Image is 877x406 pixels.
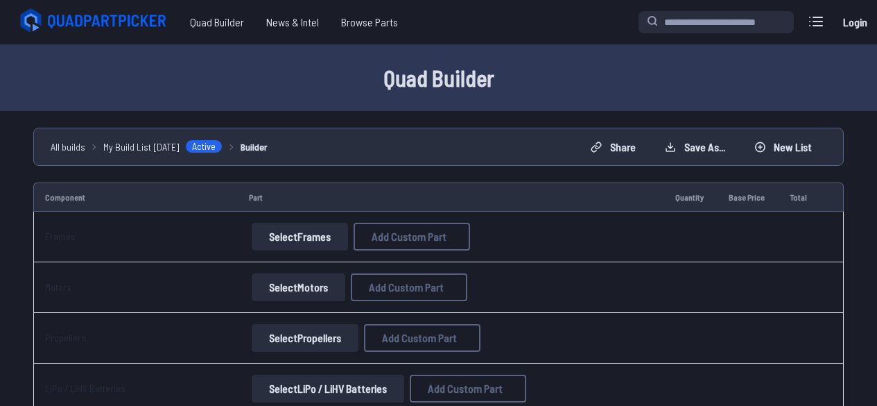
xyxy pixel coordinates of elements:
td: Quantity [664,183,717,212]
button: SelectPropellers [252,324,358,352]
a: News & Intel [255,8,330,36]
button: Add Custom Part [354,223,470,251]
td: Part [238,183,664,212]
a: SelectFrames [249,223,351,251]
button: Add Custom Part [410,375,526,403]
a: My Build List [DATE]Active [103,139,223,154]
a: LiPo / LiHV Batteries [45,382,125,394]
span: Add Custom Part [428,383,503,394]
button: SelectMotors [252,273,345,301]
a: Login [838,8,871,36]
span: Add Custom Part [372,231,446,242]
a: Propellers [45,332,86,344]
td: Base Price [718,183,779,212]
button: Share [579,136,648,158]
span: Add Custom Part [369,282,444,293]
span: My Build List [DATE] [103,139,180,154]
h1: Quad Builder [17,61,860,94]
a: SelectLiPo / LiHV Batteries [249,375,407,403]
button: SelectFrames [252,223,348,251]
span: Active [185,139,223,153]
a: Browse Parts [330,8,409,36]
button: New List [743,136,824,158]
a: Quad Builder [179,8,255,36]
span: Add Custom Part [382,332,457,344]
a: Motors [45,281,71,293]
a: Builder [241,139,268,154]
button: Add Custom Part [364,324,480,352]
button: Save as... [653,136,737,158]
button: SelectLiPo / LiHV Batteries [252,375,404,403]
a: All builds [51,139,85,154]
a: Frames [45,230,76,242]
a: SelectPropellers [249,324,361,352]
td: Component [33,183,238,212]
td: Total [779,183,820,212]
a: SelectMotors [249,273,348,301]
button: Add Custom Part [351,273,467,301]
